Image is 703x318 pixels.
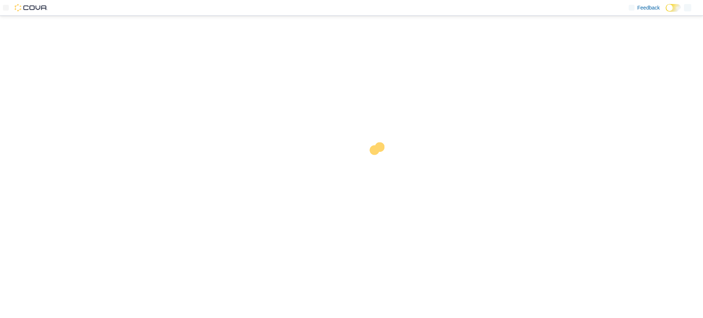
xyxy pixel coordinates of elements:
[351,137,406,192] img: cova-loader
[15,4,48,11] img: Cova
[637,4,660,11] span: Feedback
[626,0,663,15] a: Feedback
[666,4,681,12] input: Dark Mode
